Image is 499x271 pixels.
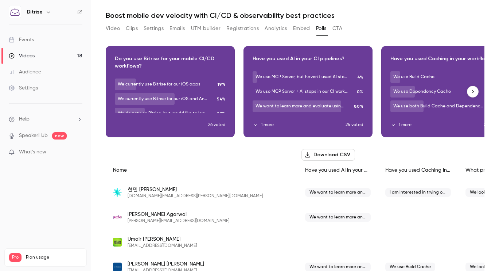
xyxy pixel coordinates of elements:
[265,23,287,34] button: Analytics
[9,52,35,60] div: Videos
[106,161,303,180] div: Name
[253,122,346,128] button: 1 more
[144,23,164,34] button: Settings
[128,260,204,268] span: [PERSON_NAME] [PERSON_NAME]
[305,188,371,197] span: We want to learn more and evaluate using AI in CI
[128,211,229,218] span: [PERSON_NAME] Agarwal
[298,161,378,180] div: Have you used AI in your CI pipelines?
[52,132,67,140] span: new
[19,115,30,123] span: Help
[301,149,355,161] button: Download CSV
[9,68,41,76] div: Audience
[298,230,378,255] div: –
[26,255,82,260] span: Plan usage
[9,36,34,43] div: Events
[9,115,82,123] li: help-dropdown-opener
[169,23,185,34] button: Emails
[19,132,48,140] a: SpeakerHub
[9,253,22,262] span: Pro
[126,23,138,34] button: Clips
[378,230,458,255] div: –
[316,23,327,34] button: Polls
[378,161,458,180] div: Have you used Caching in your workflows?
[305,213,371,222] span: We want to learn more and evaluate using AI in CI
[128,186,263,193] span: 현민 [PERSON_NAME]
[385,188,451,197] span: I am interested in trying out Build Cache!
[106,11,484,20] h1: Boost mobile dev velocity with CI/CD & observability best practices
[191,23,221,34] button: UTM builder
[106,23,120,34] button: Video
[27,8,43,16] h6: Bitrise
[9,84,38,92] div: Settings
[19,148,46,156] span: What's new
[378,205,458,230] div: –
[128,236,197,243] span: Umair [PERSON_NAME]
[113,188,122,197] img: birdview.kr
[332,23,342,34] button: CTA
[128,243,197,249] span: [EMAIL_ADDRESS][DOMAIN_NAME]
[9,6,21,18] img: Bitrise
[128,218,229,224] span: [PERSON_NAME][EMAIL_ADDRESS][DOMAIN_NAME]
[113,238,122,247] img: hellofresh.com
[113,213,122,222] img: purplle.com
[128,193,263,199] span: [DOMAIN_NAME][EMAIL_ADDRESS][PERSON_NAME][DOMAIN_NAME]
[293,23,310,34] button: Embed
[390,122,484,128] button: 1 more
[226,23,259,34] button: Registrations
